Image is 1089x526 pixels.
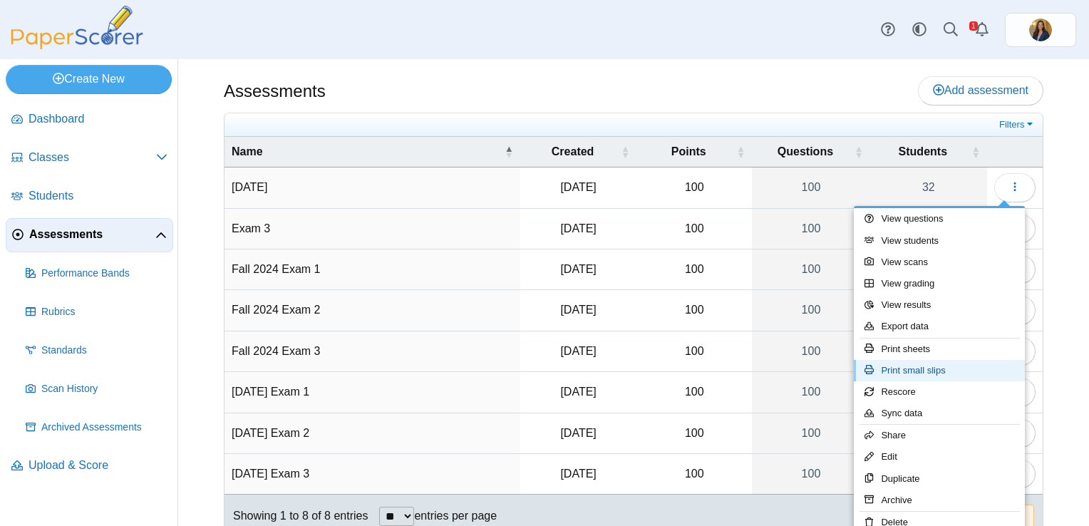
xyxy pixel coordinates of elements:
a: View questions [854,208,1025,230]
span: Students : Activate to sort [971,145,980,159]
span: Created : Activate to sort [621,145,629,159]
a: 100 [752,372,869,412]
a: 100 [752,454,869,494]
a: Duplicate [854,468,1025,490]
a: 100 [752,413,869,453]
a: Print sheets [854,339,1025,360]
a: Create New [6,65,172,93]
span: Points : Activate to sort [736,145,745,159]
td: 100 [636,413,752,454]
a: PaperScorer [6,39,148,51]
span: Archived Assessments [41,421,167,435]
span: Add assessment [933,84,1028,96]
a: Assessments [6,218,173,252]
span: Name : Activate to invert sorting [505,145,513,159]
td: Fall 2024 Exam 2 [224,290,520,331]
a: Alerts [966,14,998,46]
label: entries per page [414,510,497,522]
time: Jul 9, 2024 at 10:29 AM [560,222,596,234]
a: Dashboard [6,103,173,137]
a: Students [6,180,173,214]
span: Questions [759,144,851,160]
td: [DATE] Exam 3 [224,454,520,495]
a: 100 [752,209,869,249]
a: Performance Bands [20,257,173,291]
a: 100 [752,249,869,289]
td: 100 [636,249,752,290]
a: Sync data [854,403,1025,424]
a: 32 [870,167,987,207]
span: Name [232,144,502,160]
a: Filters [996,118,1039,132]
a: 100 [752,290,869,330]
a: Upload & Score [6,449,173,483]
time: Apr 16, 2025 at 9:00 AM [560,468,596,480]
a: View results [854,294,1025,316]
time: Mar 3, 2025 at 12:12 PM [560,386,596,398]
span: Students [877,144,969,160]
time: Mar 26, 2025 at 9:25 AM [560,427,596,439]
span: Standards [41,344,167,358]
span: Created [527,144,618,160]
span: Upload & Score [29,458,167,473]
time: Oct 7, 2024 at 11:16 AM [560,345,596,357]
td: 100 [636,331,752,372]
a: 100 [752,167,869,207]
span: Classes [29,150,156,165]
a: Classes [6,141,173,175]
a: Standards [20,334,173,368]
time: Sep 12, 2024 at 12:18 PM [560,304,596,316]
span: Rubrics [41,305,167,319]
td: Fall 2024 Exam 1 [224,249,520,290]
a: Scan History [20,372,173,406]
span: Dashboard [29,111,167,127]
a: ps.4EbUkvZfkybeTHcu [1005,13,1076,47]
a: Rubrics [20,295,173,329]
td: [DATE] Exam 2 [224,413,520,454]
td: 100 [636,290,752,331]
td: Fall 2024 Exam 3 [224,331,520,372]
td: 100 [636,167,752,208]
td: [DATE] [224,167,520,208]
a: Print small slips [854,360,1025,381]
td: Exam 3 [224,209,520,249]
img: PaperScorer [6,6,148,49]
a: Archive [854,490,1025,511]
span: Performance Bands [41,267,167,281]
a: Add assessment [918,76,1043,105]
time: Aug 30, 2024 at 9:30 AM [560,263,596,275]
a: Export data [854,316,1025,337]
span: Points [644,144,733,160]
h1: Assessments [224,79,326,103]
a: View scans [854,252,1025,273]
td: 100 [636,209,752,249]
a: Share [854,425,1025,446]
a: View students [854,230,1025,252]
a: Edit [854,446,1025,468]
time: Sep 10, 2025 at 11:26 AM [560,181,596,193]
a: Archived Assessments [20,411,173,445]
span: Students [29,188,167,204]
span: Assessments [29,227,155,242]
td: 100 [636,454,752,495]
span: Jessica Cox [1029,19,1052,41]
span: Questions : Activate to sort [855,145,863,159]
td: [DATE] Exam 1 [224,372,520,413]
a: 100 [752,331,869,371]
span: Scan History [41,382,167,396]
td: 100 [636,372,752,413]
img: ps.4EbUkvZfkybeTHcu [1029,19,1052,41]
a: Rescore [854,381,1025,403]
a: View grading [854,273,1025,294]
